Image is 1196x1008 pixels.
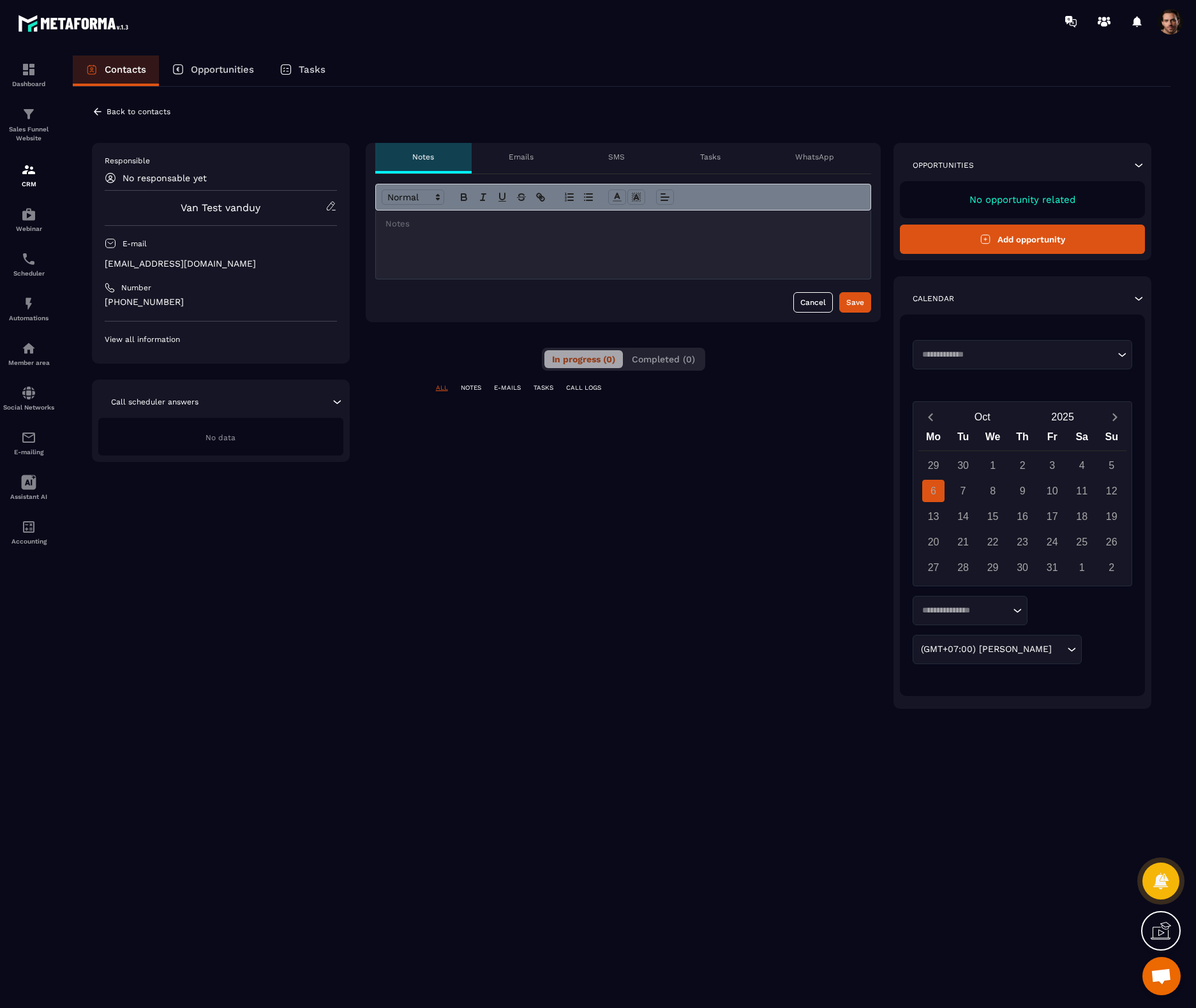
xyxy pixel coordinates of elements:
[107,107,170,116] p: Back to contacts
[913,635,1082,664] div: Search for option
[1071,505,1093,528] div: 18
[900,225,1145,254] button: Add opportunity
[21,430,36,445] img: email
[21,385,36,401] img: social-network
[1008,428,1038,450] div: Th
[21,341,36,356] img: automations
[922,454,945,477] div: 29
[1041,480,1063,502] div: 10
[21,251,36,267] img: scheduler
[922,531,945,553] div: 20
[942,406,1022,428] button: Open months overlay
[1012,556,1034,579] div: 30
[1041,531,1063,553] div: 24
[21,296,36,311] img: automations
[111,397,198,407] p: Call scheduler answers
[700,152,721,162] p: Tasks
[982,505,1004,528] div: 15
[21,519,36,535] img: accountant
[952,556,975,579] div: 28
[21,207,36,222] img: automations
[1012,505,1034,528] div: 16
[1041,556,1063,579] div: 31
[1100,454,1123,477] div: 5
[105,296,337,308] p: [PHONE_NUMBER]
[3,242,54,286] a: schedulerschedulerScheduler
[913,194,1132,205] p: No opportunity related
[913,596,1028,625] div: Search for option
[494,383,521,392] p: E-MAILS
[913,340,1132,369] div: Search for option
[3,52,54,97] a: formationformationDashboard
[1022,406,1103,428] button: Open years overlay
[191,64,254,75] p: Opportunities
[3,493,54,500] p: Assistant AI
[952,480,975,502] div: 7
[982,531,1004,553] div: 22
[21,62,36,77] img: formation
[918,428,1126,579] div: Calendar wrapper
[1037,428,1067,450] div: Fr
[123,239,147,249] p: E-mail
[1054,642,1064,656] input: Search for option
[795,152,834,162] p: WhatsApp
[206,433,235,442] span: No data
[436,383,448,392] p: ALL
[73,56,159,86] a: Contacts
[982,480,1004,502] div: 8
[1071,531,1093,553] div: 25
[3,270,54,277] p: Scheduler
[3,359,54,366] p: Member area
[267,56,338,86] a: Tasks
[105,258,337,270] p: [EMAIL_ADDRESS][DOMAIN_NAME]
[121,283,151,293] p: Number
[3,225,54,232] p: Webinar
[534,383,553,392] p: TASKS
[1071,556,1093,579] div: 1
[632,354,695,364] span: Completed (0)
[18,11,133,35] img: logo
[3,465,54,510] a: Assistant AI
[952,531,975,553] div: 21
[608,152,625,162] p: SMS
[3,510,54,554] a: accountantaccountantAccounting
[3,125,54,143] p: Sales Funnel Website
[461,383,481,392] p: NOTES
[3,538,54,545] p: Accounting
[3,197,54,242] a: automationsautomationsWebinar
[1041,505,1063,528] div: 17
[105,334,337,345] p: View all information
[948,428,978,450] div: Tu
[3,376,54,420] a: social-networksocial-networkSocial Networks
[982,556,1004,579] div: 29
[3,315,54,322] p: Automations
[566,383,601,392] p: CALL LOGS
[922,556,945,579] div: 27
[918,408,942,426] button: Previous month
[918,604,1010,617] input: Search for option
[3,97,54,152] a: formationformationSales Funnel Website
[922,480,945,502] div: 6
[1100,531,1123,553] div: 26
[105,156,337,166] p: Responsible
[105,64,146,75] p: Contacts
[1142,957,1181,995] div: Mở cuộc trò chuyện
[1100,556,1123,579] div: 2
[982,454,1004,477] div: 1
[1071,454,1093,477] div: 4
[918,348,1114,361] input: Search for option
[3,286,54,331] a: automationsautomationsAutomations
[913,293,954,304] p: Calendar
[3,420,54,465] a: emailemailE-mailing
[1067,428,1097,450] div: Sa
[3,80,54,87] p: Dashboard
[412,152,434,162] p: Notes
[21,162,36,177] img: formation
[1071,480,1093,502] div: 11
[1041,454,1063,477] div: 3
[1100,480,1123,502] div: 12
[1012,480,1034,502] div: 9
[1103,408,1126,426] button: Next month
[123,173,207,183] p: No responsable yet
[922,505,945,528] div: 13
